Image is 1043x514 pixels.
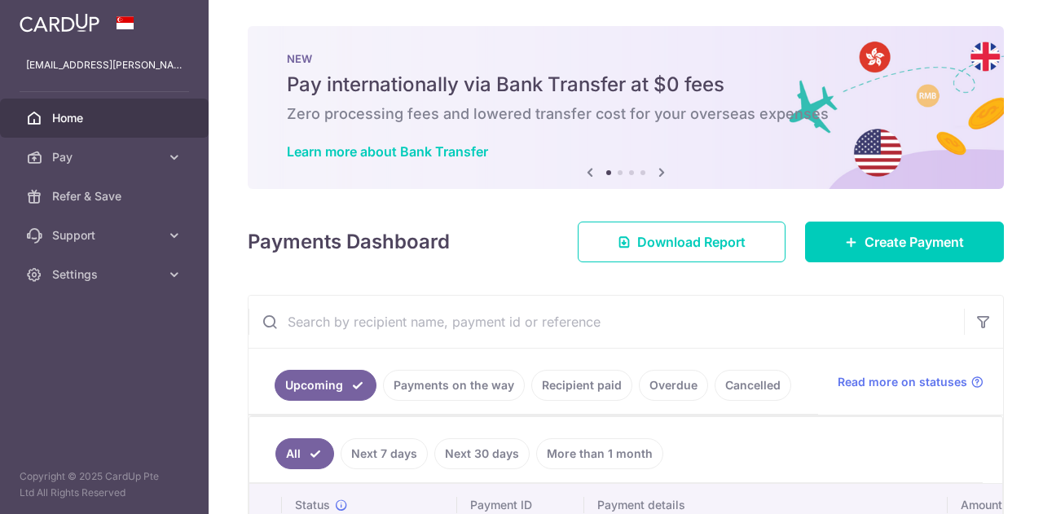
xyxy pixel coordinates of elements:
[52,149,160,165] span: Pay
[287,104,965,124] h6: Zero processing fees and lowered transfer cost for your overseas expenses
[434,438,530,469] a: Next 30 days
[248,227,450,257] h4: Payments Dashboard
[52,227,160,244] span: Support
[637,232,746,252] span: Download Report
[838,374,984,390] a: Read more on statuses
[52,188,160,204] span: Refer & Save
[52,266,160,283] span: Settings
[715,370,791,401] a: Cancelled
[639,370,708,401] a: Overdue
[865,232,964,252] span: Create Payment
[341,438,428,469] a: Next 7 days
[383,370,525,401] a: Payments on the way
[578,222,786,262] a: Download Report
[838,374,967,390] span: Read more on statuses
[26,57,183,73] p: [EMAIL_ADDRESS][PERSON_NAME][DOMAIN_NAME]
[295,497,330,513] span: Status
[805,222,1004,262] a: Create Payment
[287,143,488,160] a: Learn more about Bank Transfer
[275,438,334,469] a: All
[275,370,376,401] a: Upcoming
[531,370,632,401] a: Recipient paid
[249,296,964,348] input: Search by recipient name, payment id or reference
[287,72,965,98] h5: Pay internationally via Bank Transfer at $0 fees
[248,26,1004,189] img: Bank transfer banner
[20,13,99,33] img: CardUp
[536,438,663,469] a: More than 1 month
[961,497,1002,513] span: Amount
[287,52,965,65] p: NEW
[52,110,160,126] span: Home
